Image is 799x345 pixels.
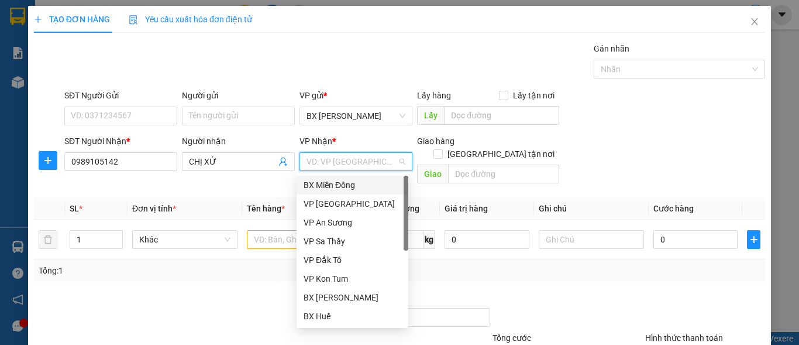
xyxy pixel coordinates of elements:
div: BX Phạm Văn Đồng [297,288,408,307]
span: BX Phạm Văn Đồng [306,107,405,125]
span: Lấy [417,106,444,125]
span: Giá trị hàng [445,204,488,213]
div: SĐT Người Nhận [64,135,177,148]
span: Lấy tận nơi [508,89,559,102]
span: user-add [278,157,288,166]
label: Hình thức thanh toán [645,333,723,343]
span: Tên hàng [247,204,285,213]
div: Người nhận [182,135,295,148]
span: kg [423,230,435,249]
div: Tổng: 1 [39,264,309,277]
div: VP gửi [299,89,412,102]
div: BX Huế [304,310,401,323]
span: TẠO ĐƠN HÀNG [34,15,110,24]
div: VP Đắk Tô [297,251,408,269]
span: Lấy hàng [417,91,451,100]
div: VP Sa Thầy [304,235,401,248]
input: VD: Bàn, Ghế [247,230,352,249]
div: VP Kon Tum [297,269,408,288]
th: Ghi chú [534,197,649,220]
div: VP An Sương [297,213,408,232]
div: SĐT Người Gửi [64,89,177,102]
span: VP Nhận [299,136,332,146]
div: VP An Sương [304,216,401,229]
div: VP [GEOGRAPHIC_DATA] [304,197,401,210]
div: VP Sa Thầy [297,232,408,251]
button: Close [738,6,771,39]
span: Tổng cước [493,333,531,343]
img: icon [129,15,138,25]
button: delete [39,230,57,249]
span: Cước hàng [653,204,694,213]
input: Dọc đường [444,106,559,125]
label: Gán nhãn [594,44,629,53]
span: plus [34,15,42,23]
span: close [750,17,759,26]
span: Khác [139,231,230,248]
div: BX Huế [297,307,408,326]
button: plus [747,230,760,249]
input: Dọc đường [448,165,559,183]
span: Giao hàng [417,136,454,146]
span: Đơn vị tính [132,204,176,213]
button: plus [39,151,57,170]
div: BX Miền Đông [297,176,408,194]
span: [GEOGRAPHIC_DATA] tận nơi [443,148,559,160]
input: Ghi Chú [539,230,644,249]
span: Giao [417,165,448,183]
div: VP Đà Nẵng [297,194,408,213]
span: plus [748,235,760,244]
div: VP Kon Tum [304,272,401,285]
span: SL [70,204,79,213]
div: BX [PERSON_NAME] [304,291,401,304]
div: Người gửi [182,89,295,102]
span: plus [39,156,57,165]
span: Yêu cầu xuất hóa đơn điện tử [129,15,252,24]
div: VP Đắk Tô [304,254,401,267]
div: BX Miền Đông [304,179,401,192]
input: 0 [445,230,529,249]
